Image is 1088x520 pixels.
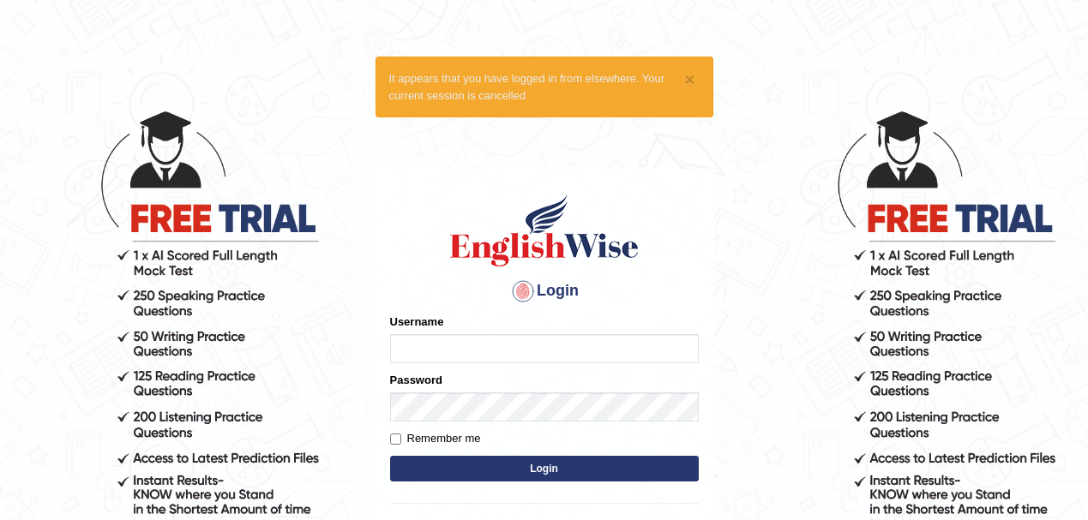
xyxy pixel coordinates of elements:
[447,192,642,269] img: Logo of English Wise sign in for intelligent practice with AI
[390,433,401,445] input: Remember me
[684,70,694,88] button: ×
[390,456,699,481] button: Login
[390,372,442,388] label: Password
[390,430,481,447] label: Remember me
[376,57,713,117] div: It appears that you have logged in from elsewhere. Your current session is cancelled
[390,314,444,330] label: Username
[390,278,699,305] h4: Login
